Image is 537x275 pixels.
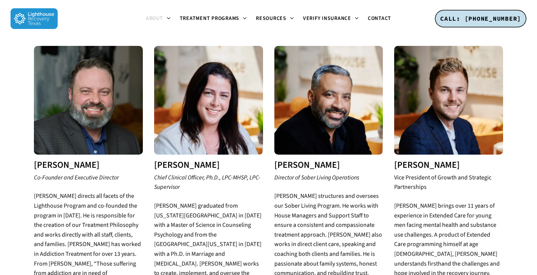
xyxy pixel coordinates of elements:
a: CALL: [PHONE_NUMBER] [435,10,526,28]
span: About [146,15,163,22]
a: Contact [363,16,396,21]
a: Resources [251,16,298,22]
em: Co-Founder and Executive Director [34,173,119,182]
img: Lighthouse Recovery Texas [11,8,58,29]
h3: [PERSON_NAME] [34,160,143,170]
a: Treatment Programs [175,16,252,22]
span: Verify Insurance [303,15,351,22]
a: Verify Insurance [298,16,363,22]
i: Vice President of Growth and Strategic Partnerships [394,173,491,191]
h3: [PERSON_NAME] [274,160,383,170]
span: CALL: [PHONE_NUMBER] [440,15,521,22]
h3: [PERSON_NAME] [154,160,263,170]
span: Contact [368,15,391,22]
em: Chief Clinical Officer, Ph.D., LPC-MHSP, LPC-Supervisor [154,173,260,191]
a: About [141,16,175,22]
em: Director of Sober Living Operations [274,173,359,182]
h3: [PERSON_NAME] [394,160,503,170]
span: Treatment Programs [180,15,240,22]
span: Resources [256,15,286,22]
